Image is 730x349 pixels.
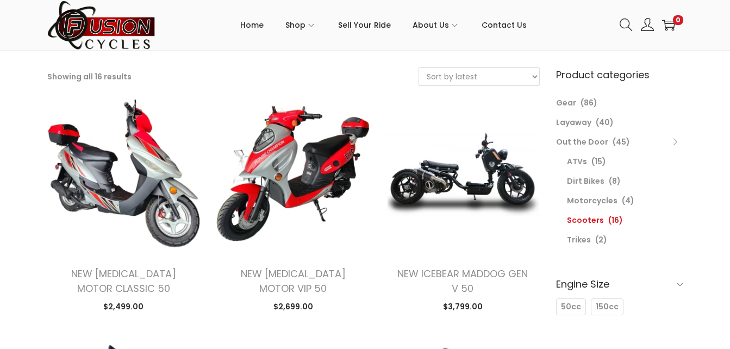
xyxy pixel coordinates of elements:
a: 0 [662,18,675,32]
a: Trikes [567,234,591,245]
span: 2,499.00 [103,301,143,312]
a: Contact Us [482,1,527,49]
a: Gear [556,97,576,108]
a: Scooters [567,215,604,226]
a: NEW ICEBEAR MADDOG GEN V 50 [397,267,528,295]
span: $ [443,301,448,312]
h6: Engine Size [556,271,683,297]
a: Out the Door [556,136,608,147]
a: Motorcycles [567,195,617,206]
span: Shop [285,11,305,39]
span: $ [103,301,108,312]
a: About Us [413,1,460,49]
span: (2) [595,234,607,245]
span: (40) [596,117,614,128]
a: Shop [285,1,316,49]
span: 2,699.00 [273,301,313,312]
span: $ [273,301,278,312]
a: NEW [MEDICAL_DATA] MOTOR VIP 50 [241,267,346,295]
p: Showing all 16 results [47,69,132,84]
span: (8) [609,176,621,186]
a: Layaway [556,117,591,128]
span: (45) [613,136,630,147]
a: ATVs [567,156,587,167]
span: (4) [622,195,634,206]
a: NEW [MEDICAL_DATA] MOTOR CLASSIC 50 [71,267,176,295]
span: 50cc [561,301,581,313]
h6: Product categories [556,67,683,82]
span: 3,799.00 [443,301,483,312]
select: Shop order [419,68,539,85]
nav: Primary navigation [156,1,612,49]
span: About Us [413,11,449,39]
span: (15) [591,156,606,167]
span: Sell Your Ride [338,11,391,39]
span: Contact Us [482,11,527,39]
span: (86) [581,97,597,108]
span: 150cc [596,301,619,313]
a: Sell Your Ride [338,1,391,49]
span: Home [240,11,264,39]
span: (16) [608,215,623,226]
a: Dirt Bikes [567,176,604,186]
a: Home [240,1,264,49]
